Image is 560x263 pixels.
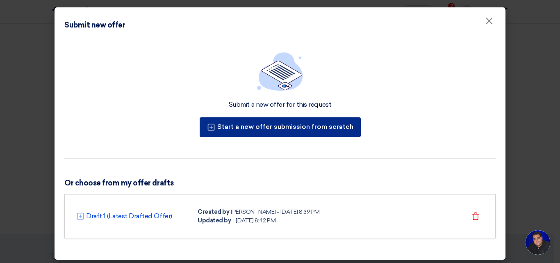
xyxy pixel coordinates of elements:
[232,216,275,225] div: - [DATE] 8:42 PM
[198,208,229,216] div: Created by
[200,117,361,137] button: Start a new offer submission from scratch
[257,52,303,91] img: empty_state_list.svg
[64,20,125,31] div: Submit new offer
[231,208,320,216] div: [PERSON_NAME] - [DATE] 8:39 PM
[478,13,500,30] button: Close
[485,15,493,31] span: ×
[229,101,331,109] div: Submit a new offer for this request
[526,230,550,255] div: Open chat
[198,216,231,225] div: Updated by
[64,178,496,188] h3: Or choose from my offer drafts
[86,211,172,221] a: Draft 1 (Latest Drafted Offer)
